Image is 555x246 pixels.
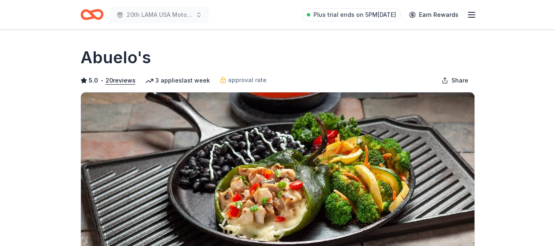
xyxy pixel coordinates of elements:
[404,7,463,22] a: Earn Rewards
[435,72,475,89] button: Share
[451,76,468,85] span: Share
[81,5,104,24] a: Home
[106,76,136,85] button: 20reviews
[100,77,103,84] span: •
[89,76,98,85] span: 5.0
[81,46,151,69] h1: Abuelo's
[110,7,209,23] button: 20th LAMA USA Motor Touring Rally
[220,75,267,85] a: approval rate
[302,8,401,21] a: Plus trial ends on 5PM[DATE]
[313,10,396,20] span: Plus trial ends on 5PM[DATE]
[228,75,267,85] span: approval rate
[145,76,210,85] div: 3 applies last week
[127,10,192,20] span: 20th LAMA USA Motor Touring Rally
